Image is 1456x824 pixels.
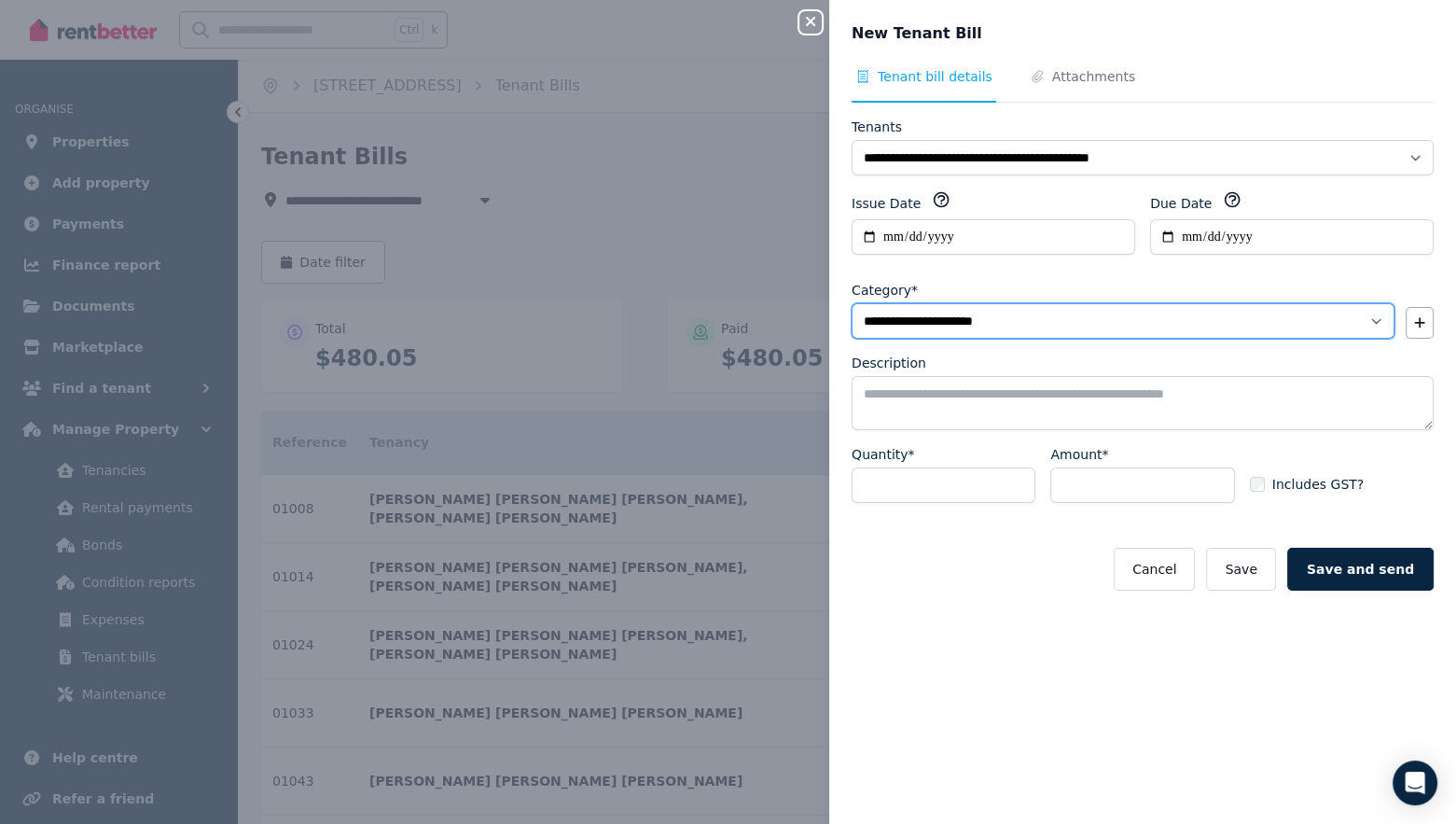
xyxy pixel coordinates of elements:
[852,281,918,300] label: Category*
[852,22,982,45] span: New Tenant Bill
[1272,475,1364,494] span: Includes GST?
[852,445,915,464] label: Quantity*
[1206,548,1275,591] button: Save
[852,354,926,372] label: Description
[1114,548,1195,591] button: Cancel
[1393,761,1437,805] div: Open Intercom Messenger
[1050,445,1108,464] label: Amount*
[1250,477,1265,492] input: Includes GST?
[1150,194,1212,213] label: Due Date
[878,67,992,86] span: Tenant bill details
[852,67,1434,103] nav: Tabs
[1052,67,1135,86] span: Attachments
[1287,548,1434,591] button: Save and send
[852,118,902,136] label: Tenants
[852,194,921,213] label: Issue Date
